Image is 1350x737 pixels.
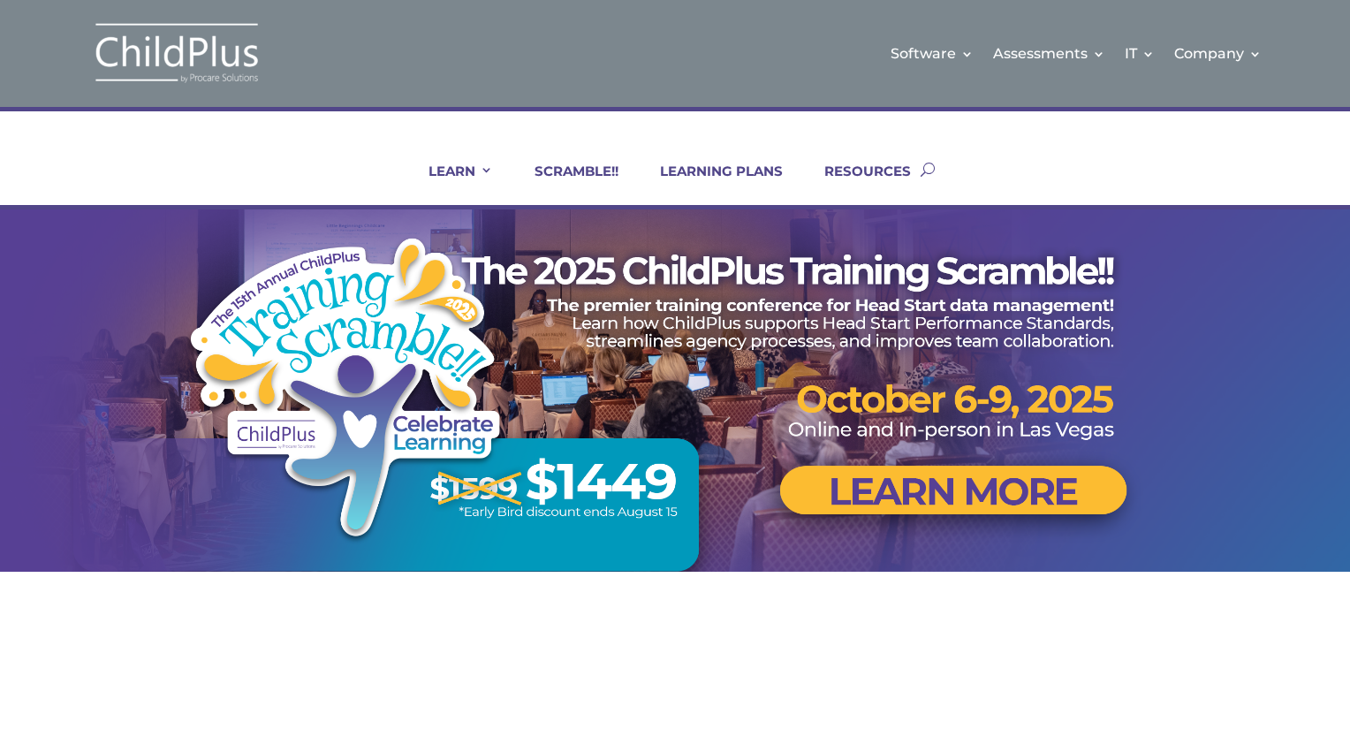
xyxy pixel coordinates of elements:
[802,163,911,205] a: RESOURCES
[1125,18,1155,89] a: IT
[406,163,493,205] a: LEARN
[993,18,1105,89] a: Assessments
[891,18,974,89] a: Software
[512,163,618,205] a: SCRAMBLE!!
[638,163,783,205] a: LEARNING PLANS
[1174,18,1262,89] a: Company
